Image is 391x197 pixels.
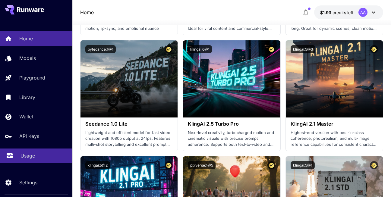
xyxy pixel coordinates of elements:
button: klingai:5@1 [291,161,315,169]
button: Certified Model – Vetted for best performance and includes a commercial license. [165,161,173,169]
img: alt [286,40,383,117]
a: Home [80,9,94,16]
button: $1.92578AA [314,5,383,19]
p: API Keys [19,133,39,140]
img: alt [80,40,178,117]
h3: Seedance 1.0 Lite [85,121,173,127]
p: Wallet [19,113,33,120]
button: Certified Model – Vetted for best performance and includes a commercial license. [370,45,378,53]
img: alt [183,40,280,117]
button: Certified Model – Vetted for best performance and includes a commercial license. [267,45,276,53]
div: $1.92578 [320,9,354,16]
p: Highest-end version with best-in-class coherence, photorealism, and multi-image reference capabil... [291,130,378,148]
p: Settings [19,179,37,186]
h3: KlingAI 2.1 Master [291,121,378,127]
p: Models [19,55,36,62]
nav: breadcrumb [80,9,94,16]
p: Next‑level creativity, turbocharged motion and cinematic visuals with precise prompt adherence. S... [188,130,275,148]
button: klingai:6@1 [188,45,212,53]
button: klingai:5@2 [85,161,110,169]
p: Usage [20,152,35,159]
span: credits left [333,10,354,15]
span: $1.93 [320,10,333,15]
p: Playground [19,74,45,81]
button: pixverse:1@5 [188,161,216,169]
button: Certified Model – Vetted for best performance and includes a commercial license. [165,45,173,53]
p: Home [19,35,33,42]
p: Lightweight and efficient model for fast video creation with 1080p output at 24fps. Features mult... [85,130,173,148]
button: Certified Model – Vetted for best performance and includes a commercial license. [370,161,378,169]
button: bytedance:1@1 [85,45,116,53]
button: Certified Model – Vetted for best performance and includes a commercial license. [267,161,276,169]
p: Library [19,94,35,101]
button: klingai:5@3 [291,45,315,53]
h3: KlingAI 2.5 Turbo Pro [188,121,275,127]
div: AA [358,8,367,17]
